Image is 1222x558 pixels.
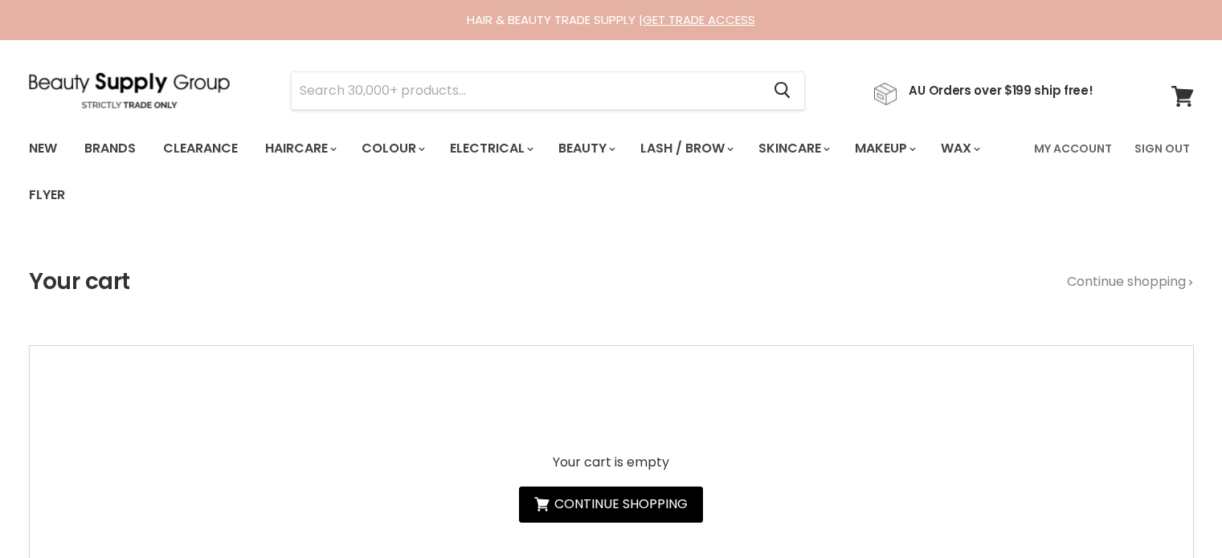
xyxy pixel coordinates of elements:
[72,132,148,165] a: Brands
[17,125,1024,218] ul: Main menu
[17,178,77,212] a: Flyer
[746,132,840,165] a: Skincare
[151,132,250,165] a: Clearance
[349,132,435,165] a: Colour
[17,132,69,165] a: New
[9,12,1214,28] div: HAIR & BEAUTY TRADE SUPPLY |
[253,132,346,165] a: Haircare
[1125,132,1200,165] a: Sign Out
[292,72,762,109] input: Search
[1142,483,1206,542] iframe: Gorgias live chat messenger
[843,132,926,165] a: Makeup
[438,132,543,165] a: Electrical
[762,72,804,109] button: Search
[929,132,990,165] a: Wax
[628,132,743,165] a: Lash / Brow
[546,132,625,165] a: Beauty
[643,11,755,28] a: GET TRADE ACCESS
[1024,132,1122,165] a: My Account
[291,71,805,110] form: Product
[9,125,1214,218] nav: Main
